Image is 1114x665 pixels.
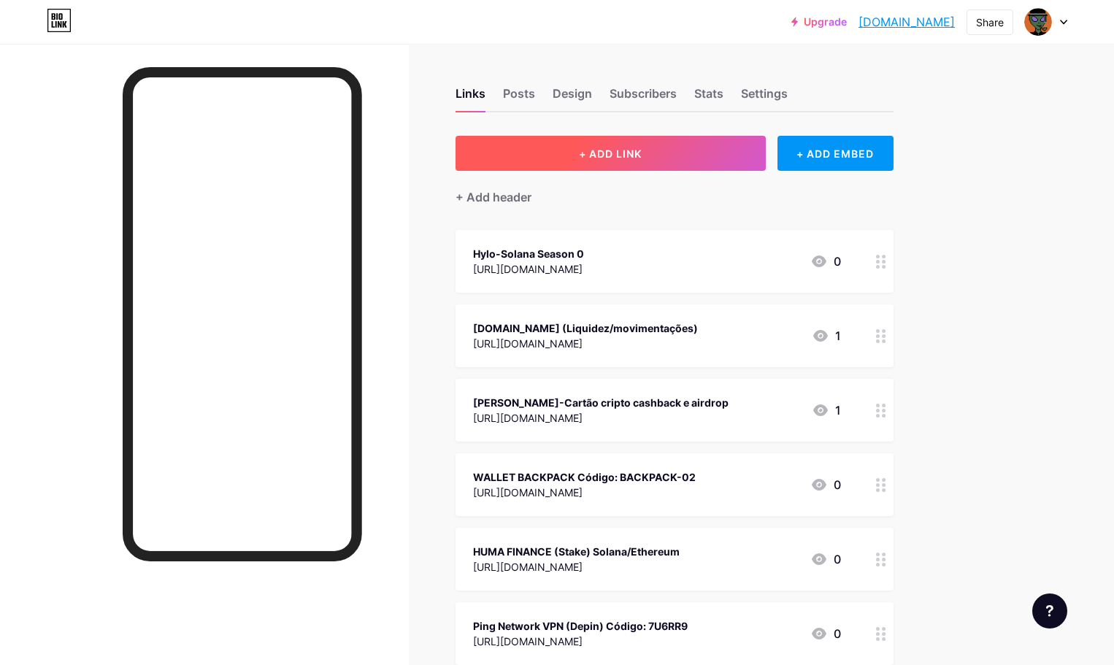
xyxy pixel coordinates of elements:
div: Settings [741,85,788,111]
span: + ADD LINK [579,147,642,160]
div: Subscribers [610,85,677,111]
div: HUMA FINANCE (Stake) Solana/Ethereum [473,544,680,559]
div: [URL][DOMAIN_NAME] [473,559,680,574]
div: Posts [503,85,535,111]
div: [DOMAIN_NAME] (Liquidez/movimentações) [473,320,698,336]
div: Links [456,85,485,111]
div: 0 [810,550,841,568]
a: [DOMAIN_NAME] [858,13,955,31]
div: Ping Network VPN (Depin) Código: 7U6RR9 [473,618,688,634]
div: + Add header [456,188,531,206]
div: Hylo-Solana Season 0 [473,246,584,261]
div: [URL][DOMAIN_NAME] [473,485,696,500]
div: [URL][DOMAIN_NAME] [473,634,688,649]
div: Share [976,15,1004,30]
div: [URL][DOMAIN_NAME] [473,336,698,351]
div: [URL][DOMAIN_NAME] [473,261,584,277]
div: Design [553,85,592,111]
div: 0 [810,625,841,642]
button: + ADD LINK [456,136,766,171]
a: Upgrade [791,16,847,28]
div: Stats [694,85,723,111]
img: criptografado [1024,8,1052,36]
div: + ADD EMBED [777,136,894,171]
div: WALLET BACKPACK Código: BACKPACK-02 [473,469,696,485]
div: [URL][DOMAIN_NAME] [473,410,729,426]
div: 1 [812,401,841,419]
div: [PERSON_NAME]-Cartão cripto cashback e airdrop [473,395,729,410]
div: 0 [810,253,841,270]
div: 0 [810,476,841,493]
div: 1 [812,327,841,345]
